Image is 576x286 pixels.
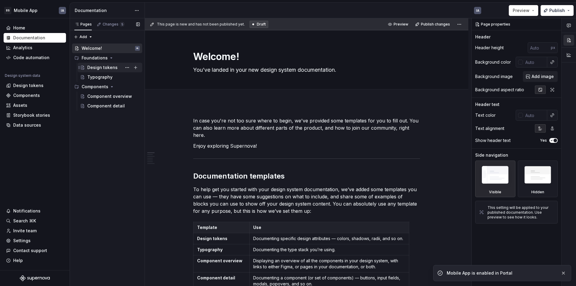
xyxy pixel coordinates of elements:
span: Add [79,35,87,39]
div: Documentation [75,8,131,14]
svg: Supernova Logo [20,275,50,281]
a: Storybook stories [4,110,66,120]
div: Hidden [531,190,544,194]
div: Visible [475,161,515,197]
a: Analytics [4,43,66,53]
textarea: You’ve landed in your new design system documentation. [192,65,419,75]
a: Component overview [78,92,142,101]
strong: Design tokens [197,236,227,241]
a: Code automation [4,53,66,62]
a: Typography [78,72,142,82]
p: To help get you started with your design system documentation, we’ve added some templates you can... [193,186,420,215]
div: Header height [475,45,504,51]
span: Preview [513,8,529,14]
div: Home [13,25,25,31]
div: Page tree [72,44,142,111]
div: IA [61,8,64,13]
div: Components [13,92,40,98]
span: This page is new and has not been published yet. [157,22,245,27]
div: Mobile App is enabled in Portal [447,270,556,276]
div: Hidden [518,161,558,197]
div: Storybook stories [13,112,50,118]
div: Header [475,34,490,40]
div: Contact support [13,248,47,254]
button: Help [4,256,66,265]
a: Design tokens [78,63,142,72]
a: Design tokens [4,81,66,90]
a: Assets [4,101,66,110]
div: Background color [475,59,511,65]
a: Home [4,23,66,33]
button: Add image [523,71,558,82]
input: Auto [528,42,551,53]
div: Text color [475,112,496,118]
div: Background image [475,74,513,80]
div: IA [136,45,138,51]
p: Enjoy exploring Supernova! [193,142,420,149]
div: Invite team [13,228,37,234]
div: Code automation [13,55,49,61]
button: Add [72,33,94,41]
button: Preview [386,20,411,29]
div: Pages [74,22,92,27]
textarea: Welcome! [192,50,419,64]
div: Components [82,84,108,90]
div: Mobile App [14,8,37,14]
input: Auto [523,57,547,68]
p: px [551,45,555,50]
div: Foundations [82,55,108,61]
div: BS [4,7,11,14]
button: Publish changes [413,20,453,29]
button: BSMobile AppIA [1,4,68,17]
div: Show header text [475,137,511,143]
p: In case you're not too sure where to begin, we've provided some templates for you to fill out. Yo... [193,117,420,139]
div: This setting will be applied to your published documentation. Use preview to see how it looks. [487,205,554,220]
label: Yes [540,138,547,143]
strong: Typography [197,247,223,252]
a: Component detail [78,101,142,111]
p: Documenting the type stack you’re using. [253,247,405,253]
span: Preview [394,22,408,27]
input: Auto [523,110,547,121]
a: Welcome!IA [72,44,142,53]
div: Side navigation [475,152,508,158]
p: Use [253,224,405,230]
div: Typography [87,74,112,80]
p: Template [197,224,246,230]
div: Settings [13,238,31,244]
div: Welcome! [82,45,102,51]
div: Assets [13,102,27,108]
span: Add image [532,74,554,80]
div: Background aspect ratio [475,87,524,93]
button: Publish [541,5,574,16]
strong: Component overview [197,258,242,263]
div: Design tokens [87,65,118,71]
button: Preview [509,5,538,16]
span: Publish [549,8,565,14]
span: 5 [120,22,124,27]
p: Displaying an overview of all the components in your design system, with links to either Figma, o... [253,258,405,270]
span: Publish changes [421,22,450,27]
a: Components [4,91,66,100]
div: Text alignment [475,125,504,131]
div: Design tokens [13,83,43,89]
div: Components [72,82,142,92]
a: Invite team [4,226,66,236]
div: Help [13,257,23,263]
div: Documentation [13,35,45,41]
div: Header text [475,101,499,107]
div: Visible [489,190,501,194]
button: Search ⌘K [4,216,66,226]
strong: Component detail [197,275,235,280]
div: IA [476,8,479,13]
div: Analytics [13,45,32,51]
div: Component overview [87,93,132,99]
div: Notifications [13,208,40,214]
a: Data sources [4,120,66,130]
div: Design system data [5,73,40,78]
div: Search ⌘K [13,218,36,224]
button: Contact support [4,246,66,255]
div: Component detail [87,103,125,109]
a: Documentation [4,33,66,43]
